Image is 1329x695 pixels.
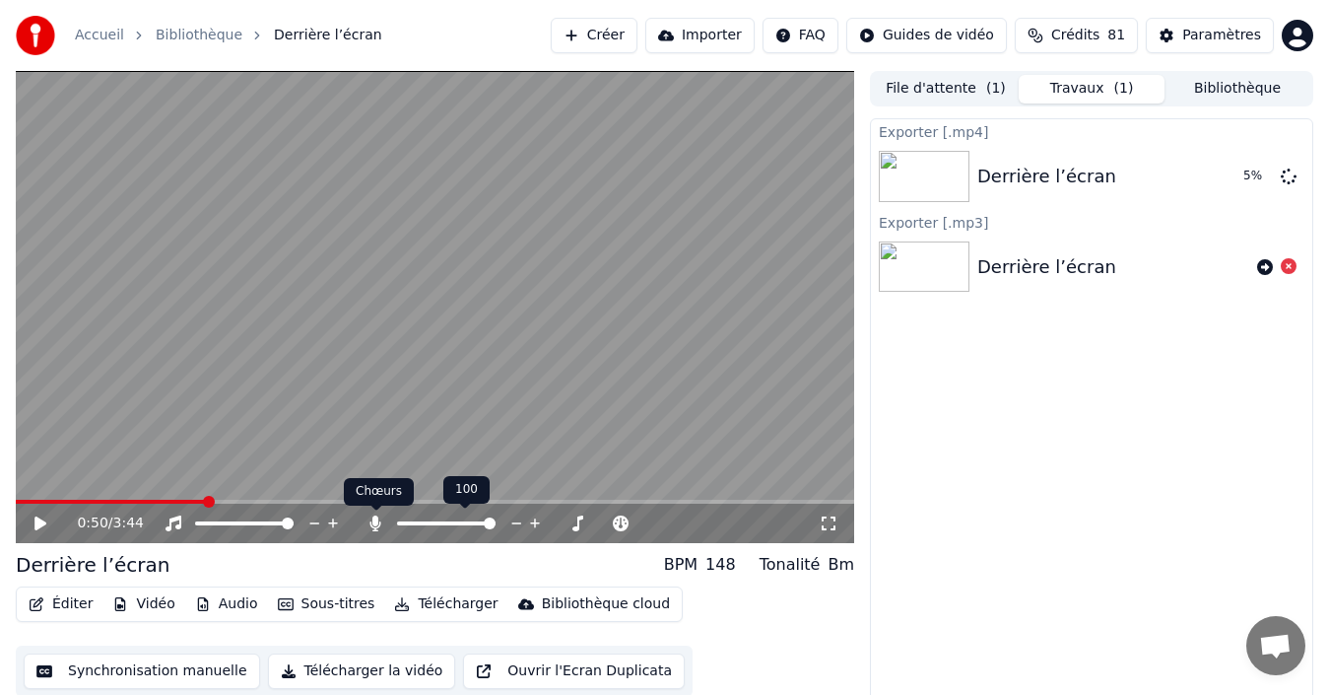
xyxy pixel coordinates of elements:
[77,514,107,533] span: 0:50
[1182,26,1261,45] div: Paramètres
[828,553,854,577] div: Bm
[77,514,124,533] div: /
[1164,75,1310,104] button: Bibliothèque
[1019,75,1164,104] button: Travaux
[977,253,1116,281] div: Derrière l’écran
[75,26,124,45] a: Accueil
[551,18,637,53] button: Créer
[542,594,670,614] div: Bibliothèque cloud
[1107,26,1125,45] span: 81
[871,210,1312,234] div: Exporter [.mp3]
[386,591,505,618] button: Télécharger
[977,163,1116,190] div: Derrière l’écran
[846,18,1007,53] button: Guides de vidéo
[187,591,266,618] button: Audio
[16,551,169,579] div: Derrière l’écran
[760,553,821,577] div: Tonalité
[270,591,383,618] button: Sous-titres
[1015,18,1138,53] button: Crédits81
[705,553,736,577] div: 148
[156,26,242,45] a: Bibliothèque
[16,16,55,55] img: youka
[1114,79,1134,99] span: ( 1 )
[21,591,100,618] button: Éditer
[75,26,382,45] nav: breadcrumb
[763,18,838,53] button: FAQ
[871,119,1312,143] div: Exporter [.mp4]
[443,476,490,504] div: 100
[104,591,182,618] button: Vidéo
[268,654,456,689] button: Télécharger la vidéo
[1146,18,1274,53] button: Paramètres
[24,654,260,689] button: Synchronisation manuelle
[1246,616,1305,675] div: Ouvrir le chat
[1051,26,1099,45] span: Crédits
[986,79,1006,99] span: ( 1 )
[664,553,698,577] div: BPM
[463,654,685,689] button: Ouvrir l'Ecran Duplicata
[274,26,382,45] span: Derrière l’écran
[1243,169,1273,184] div: 5 %
[113,514,144,533] span: 3:44
[645,18,755,53] button: Importer
[873,75,1019,104] button: File d'attente
[344,478,414,506] div: Chœurs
